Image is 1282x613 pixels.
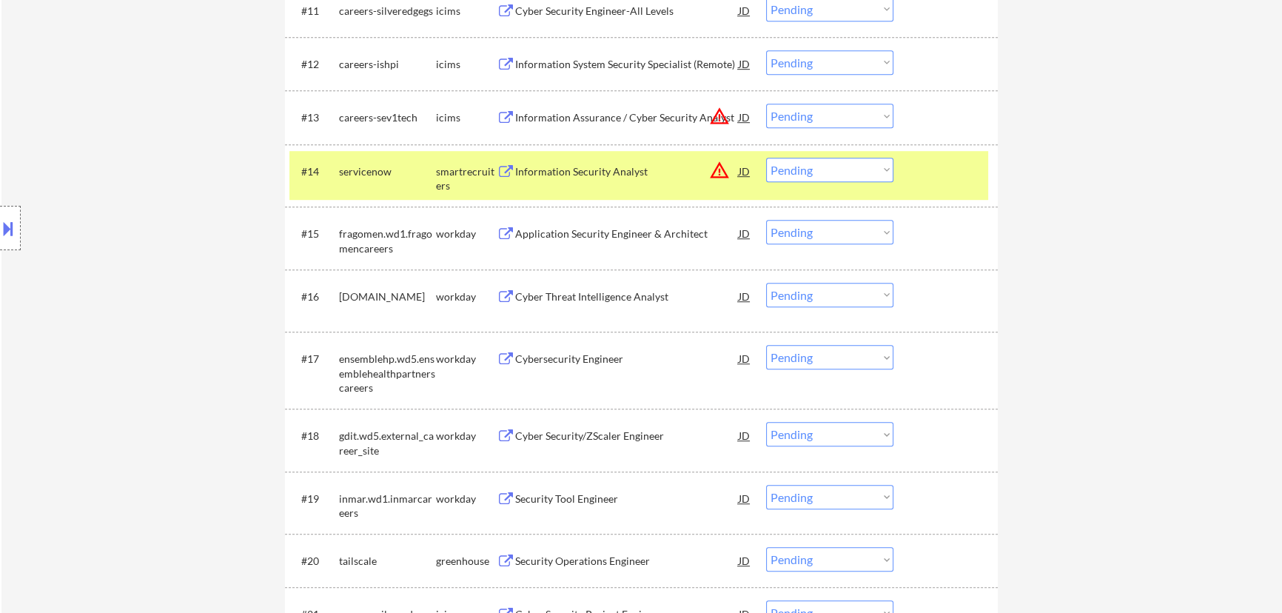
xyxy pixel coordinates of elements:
[737,345,752,372] div: JD
[339,4,436,19] div: careers-silveredgegs
[301,227,327,241] div: #15
[515,554,739,569] div: Security Operations Engineer
[339,164,436,179] div: servicenow
[737,104,752,130] div: JD
[436,554,497,569] div: greenhouse
[339,57,436,72] div: careers-ishpi
[339,492,436,520] div: inmar.wd1.inmarcareers
[436,57,497,72] div: icims
[737,547,752,574] div: JD
[436,4,497,19] div: icims
[515,110,739,125] div: Information Assurance / Cyber Security Analyst
[301,4,327,19] div: #11
[515,164,739,179] div: Information Security Analyst
[515,429,739,443] div: Cyber Security/ZScaler Engineer
[709,106,730,127] button: warning_amber
[515,492,739,506] div: Security Tool Engineer
[436,289,497,304] div: workday
[737,220,752,247] div: JD
[515,57,739,72] div: Information System Security Specialist (Remote)
[436,429,497,443] div: workday
[301,110,327,125] div: #13
[737,485,752,512] div: JD
[737,50,752,77] div: JD
[301,164,327,179] div: #14
[339,110,436,125] div: careers-sev1tech
[301,492,327,506] div: #19
[339,227,436,255] div: fragomen.wd1.fragomencareers
[339,289,436,304] div: [DOMAIN_NAME]
[737,158,752,184] div: JD
[301,57,327,72] div: #12
[737,422,752,449] div: JD
[436,227,497,241] div: workday
[301,429,327,443] div: #18
[515,289,739,304] div: Cyber Threat Intelligence Analyst
[301,352,327,366] div: #17
[339,352,436,395] div: ensemblehp.wd5.ensemblehealthpartnerscareers
[436,110,497,125] div: icims
[301,289,327,304] div: #16
[515,352,739,366] div: Cybersecurity Engineer
[709,160,730,181] button: warning_amber
[436,352,497,366] div: workday
[339,554,436,569] div: tailscale
[436,164,497,193] div: smartrecruiters
[737,283,752,309] div: JD
[301,554,327,569] div: #20
[515,227,739,241] div: Application Security Engineer & Architect
[436,492,497,506] div: workday
[339,429,436,458] div: gdit.wd5.external_career_site
[515,4,739,19] div: Cyber Security Engineer-All Levels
